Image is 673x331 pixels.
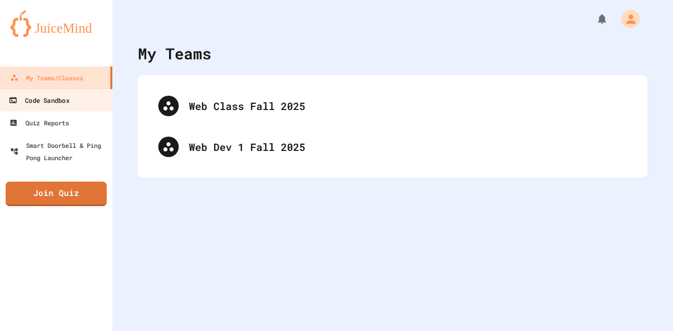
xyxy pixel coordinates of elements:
div: Web Dev 1 Fall 2025 [189,139,627,155]
div: My Teams/Classes [10,72,83,84]
div: My Account [611,7,642,31]
div: Web Class Fall 2025 [148,85,637,126]
div: Web Class Fall 2025 [189,98,627,114]
div: Quiz Reports [9,117,69,129]
div: Web Dev 1 Fall 2025 [148,126,637,167]
div: My Notifications [577,10,611,28]
a: Join Quiz [6,182,107,206]
div: Code Sandbox [9,94,69,107]
img: logo-orange.svg [10,10,102,37]
div: My Teams [138,42,211,65]
div: Smart Doorbell & Ping Pong Launcher [10,139,108,164]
